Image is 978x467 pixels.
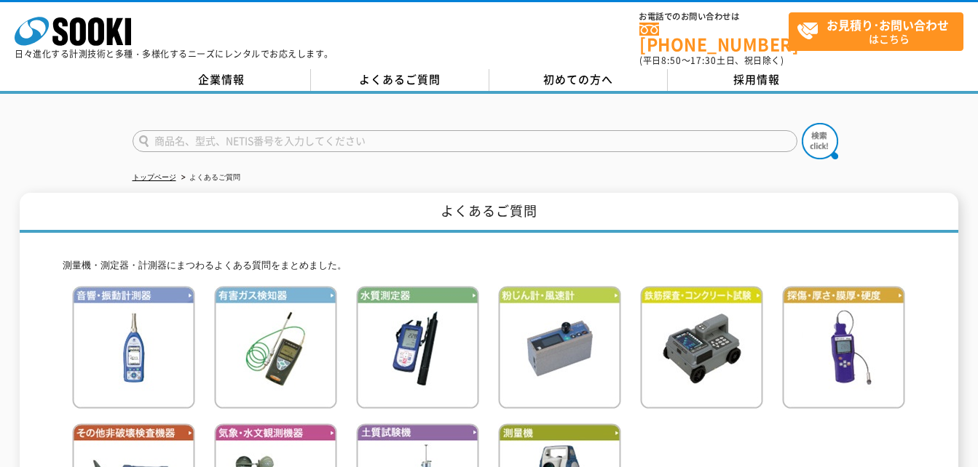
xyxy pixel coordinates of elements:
input: 商品名、型式、NETIS番号を入力してください [133,130,797,152]
a: 初めての方へ [489,69,668,91]
span: 17:30 [690,54,717,67]
img: btn_search.png [802,123,838,159]
h1: よくあるご質問 [20,193,958,233]
a: トップページ [133,173,176,181]
a: よくあるご質問 [311,69,489,91]
p: 測量機・測定器・計測器にまつわるよくある質問をまとめました。 [63,258,915,274]
a: 企業情報 [133,69,311,91]
span: (平日 ～ 土日、祝日除く) [639,54,784,67]
img: 探傷・厚さ・膜厚・硬度 [782,286,905,409]
img: 音響・振動計測器 [72,286,195,409]
li: よくあるご質問 [178,170,240,185]
a: 採用情報 [668,69,846,91]
img: 鉄筋検査・コンクリート試験 [640,286,763,409]
strong: お見積り･お問い合わせ [827,16,949,33]
img: 水質測定器 [356,286,479,409]
img: 粉じん計・風速計 [498,286,621,409]
a: お見積り･お問い合わせはこちら [789,12,963,51]
a: [PHONE_NUMBER] [639,23,789,52]
span: 8:50 [661,54,682,67]
span: はこちら [797,13,963,49]
p: 日々進化する計測技術と多種・多様化するニーズにレンタルでお応えします。 [15,49,334,58]
span: 初めての方へ [543,71,613,87]
img: 有害ガス検知器 [214,286,337,409]
span: お電話でのお問い合わせは [639,12,789,21]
